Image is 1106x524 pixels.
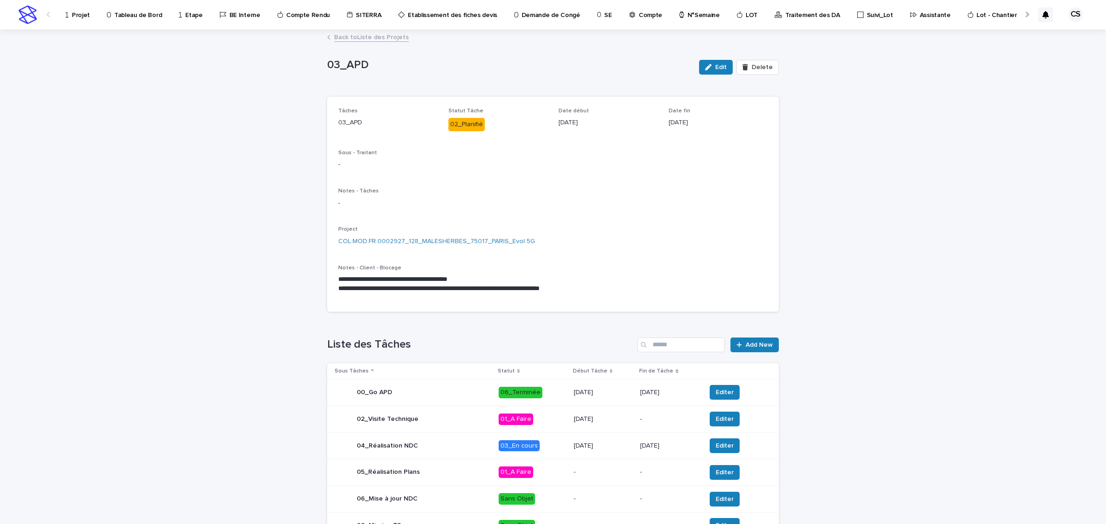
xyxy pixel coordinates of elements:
button: Editer [710,492,740,507]
p: 06_Mise à jour NDC [357,495,418,503]
span: Editer [716,441,734,450]
button: Editer [710,385,740,400]
span: Add New [746,342,773,348]
div: 03_En cours [499,440,540,452]
span: Date fin [669,108,690,114]
div: 01_A Faire [499,413,533,425]
p: 05_Réalisation Plans [357,468,420,476]
p: [DATE] [640,389,699,396]
span: Editer [716,388,734,397]
span: Tâches [338,108,358,114]
span: Edit [715,64,727,70]
tr: 04_Réalisation NDC03_En cours[DATE][DATE]Editer [327,432,779,459]
a: Back toListe des Projets [334,31,409,42]
tr: 05_Réalisation Plans01_A Faire--Editer [327,459,779,486]
div: Sans Objet [499,493,535,505]
span: Notes - Client - Blocage [338,265,401,271]
span: Notes - Tâches [338,188,379,194]
h1: Liste des Tâches [327,338,634,351]
span: Date début [559,108,589,114]
tr: 00_Go APD06_Terminée[DATE][DATE]Editer [327,379,779,406]
p: - [338,198,768,208]
button: Editer [710,465,740,480]
div: 01_A Faire [499,466,533,478]
p: [DATE] [559,118,658,128]
button: Editer [710,412,740,426]
input: Search [637,338,725,352]
p: Début Tâche [573,366,607,376]
p: - [338,160,768,169]
p: 04_Réalisation NDC [357,442,418,450]
div: 02_Planifié [448,118,485,131]
span: Project [338,227,358,232]
span: Editer [716,468,734,477]
p: 02_Visite Technique [357,415,418,423]
p: 03_APD [327,58,692,72]
span: Editer [716,495,734,504]
div: 06_Terminée [499,387,542,398]
p: [DATE] [574,442,633,450]
p: 03_APD [338,118,437,128]
tr: 02_Visite Technique01_A Faire[DATE]-Editer [327,406,779,432]
a: Add New [730,338,779,352]
p: - [640,468,699,476]
p: - [574,468,633,476]
p: [DATE] [669,118,768,128]
p: [DATE] [574,415,633,423]
p: Fin de Tâche [639,366,673,376]
button: Edit [699,60,733,75]
span: Sous - Traitant [338,150,377,156]
a: COL.MOD.FR.0002927_128_MALESHERBES_75017_PARIS_Evol 5G [338,237,535,246]
p: [DATE] [574,389,633,396]
span: Delete [752,64,773,70]
button: Editer [710,438,740,453]
p: - [640,495,699,503]
p: 00_Go APD [357,389,392,396]
p: [DATE] [640,442,699,450]
img: stacker-logo-s-only.png [18,6,37,24]
p: - [574,495,633,503]
div: CS [1068,7,1083,22]
span: Statut Tâche [448,108,483,114]
span: Editer [716,414,734,424]
tr: 06_Mise à jour NDCSans Objet--Editer [327,486,779,512]
p: Statut [498,366,515,376]
button: Delete [736,60,779,75]
p: Sous Tâches [335,366,369,376]
p: - [640,415,699,423]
